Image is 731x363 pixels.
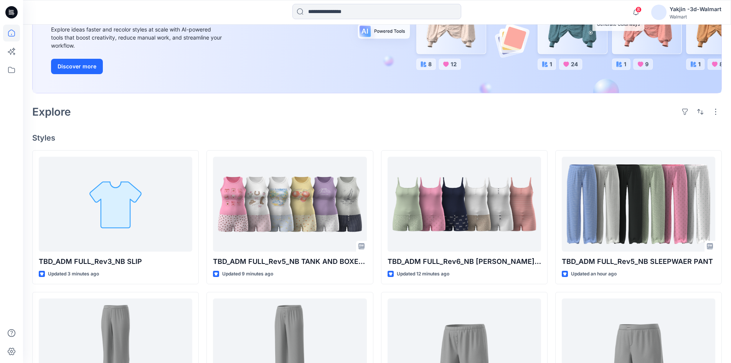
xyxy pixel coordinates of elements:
div: Explore ideas faster and recolor styles at scale with AI-powered tools that boost creativity, red... [51,25,224,50]
a: TBD_ADM FULL_Rev6_NB CAMI BOXER SET [388,157,541,252]
div: Yakjin -3d-Walmart [670,5,721,14]
p: TBD_ADM FULL_Rev5_NB SLEEPWAER PANT [562,256,715,267]
a: TBD_ADM FULL_Rev5_NB SLEEPWAER PANT [562,157,715,252]
p: Updated an hour ago [571,270,617,278]
img: avatar [651,5,667,20]
a: TBD_ADM FULL_Rev3_NB SLIP [39,157,192,252]
p: Updated 3 minutes ago [48,270,99,278]
p: Updated 9 minutes ago [222,270,273,278]
p: TBD_ADM FULL_Rev5_NB TANK AND BOXER SET [213,256,366,267]
p: TBD_ADM FULL_Rev6_NB [PERSON_NAME] SET [388,256,541,267]
h4: Styles [32,133,722,143]
div: Walmart [670,14,721,20]
p: Updated 12 minutes ago [397,270,449,278]
p: TBD_ADM FULL_Rev3_NB SLIP [39,256,192,267]
a: TBD_ADM FULL_Rev5_NB TANK AND BOXER SET [213,157,366,252]
button: Discover more [51,59,103,74]
a: Discover more [51,59,224,74]
span: 8 [635,7,642,13]
h2: Explore [32,106,71,118]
